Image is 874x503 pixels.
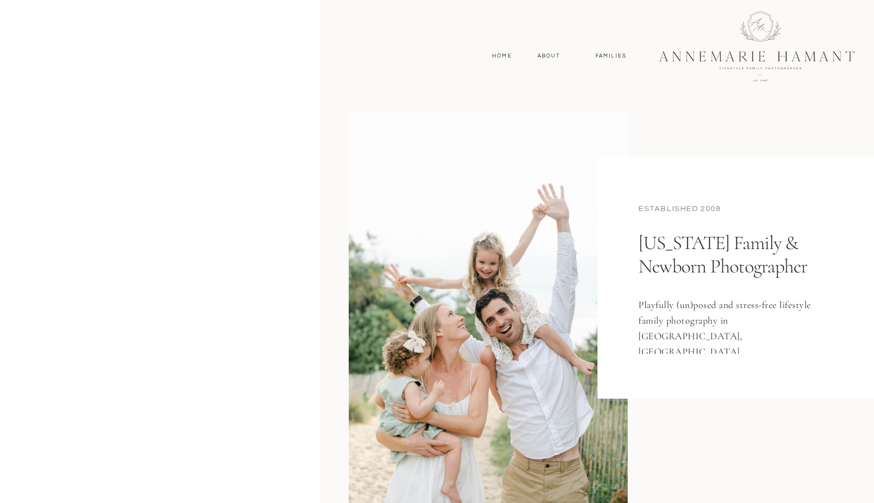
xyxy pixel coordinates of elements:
[638,203,836,216] div: established 2008
[488,52,516,60] a: Home
[638,297,822,354] h3: Playfully (un)posed and stress-free lifestyle family photography in [GEOGRAPHIC_DATA], [GEOGRAPHI...
[535,52,563,60] a: About
[638,231,832,315] h1: [US_STATE] Family & Newborn Photographer
[589,52,633,60] a: Families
